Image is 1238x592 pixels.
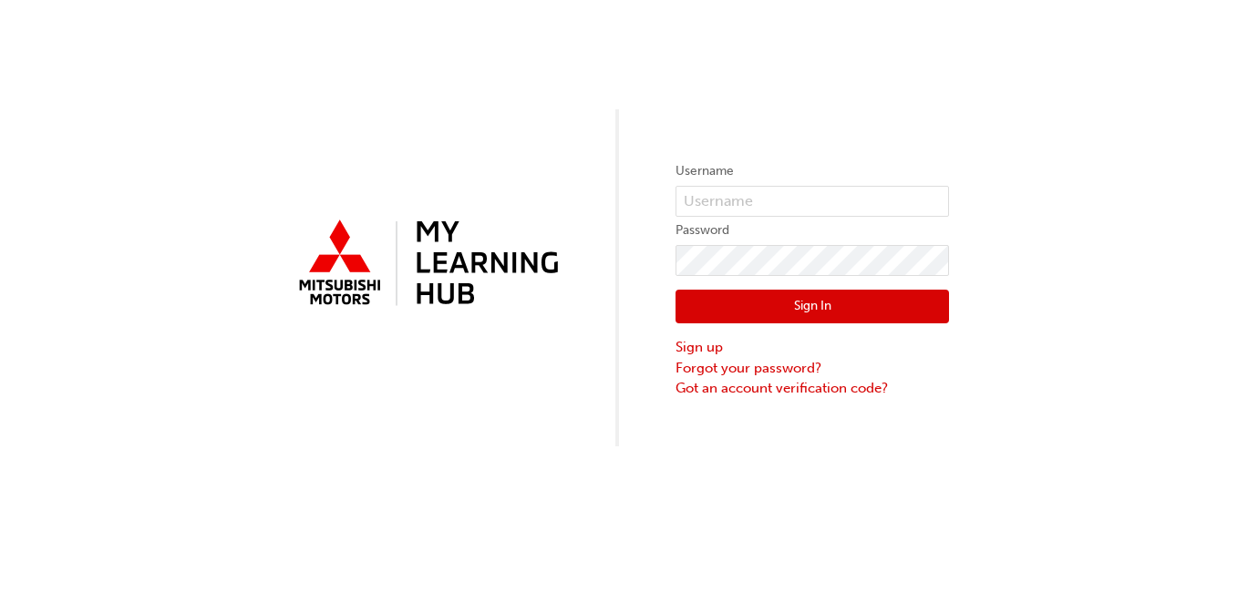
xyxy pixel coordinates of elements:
[676,160,949,182] label: Username
[289,212,562,316] img: mmal
[676,290,949,324] button: Sign In
[676,219,949,241] label: Password
[676,337,949,358] a: Sign up
[676,186,949,217] input: Username
[676,378,949,399] a: Got an account verification code?
[676,358,949,379] a: Forgot your password?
